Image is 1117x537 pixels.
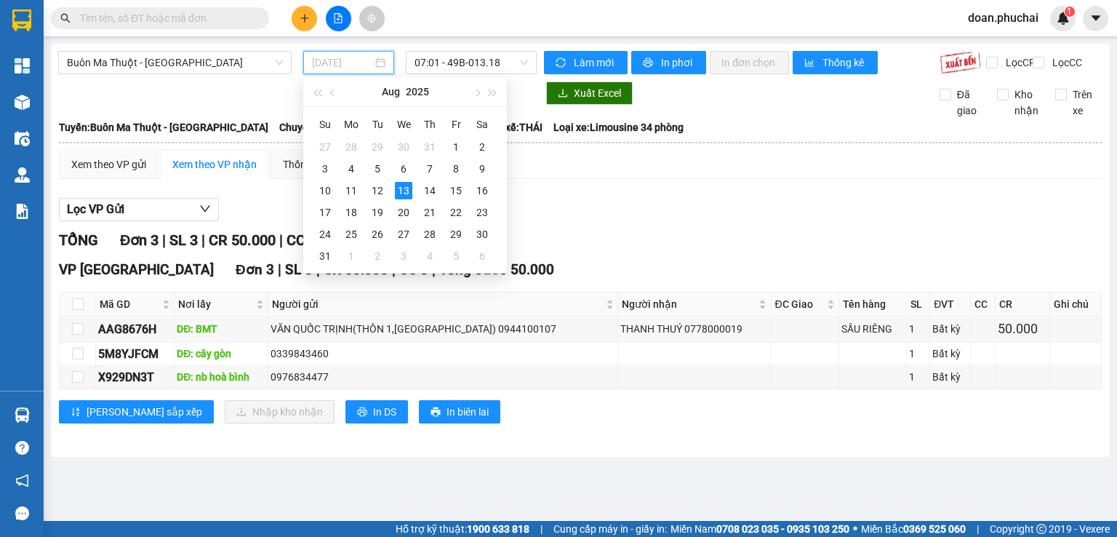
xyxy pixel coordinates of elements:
[98,345,172,363] div: 5M8YJFCM
[382,77,400,106] button: Aug
[209,231,276,249] span: CR 50.000
[333,13,343,23] span: file-add
[395,204,412,221] div: 20
[15,58,30,73] img: dashboard-icon
[469,180,495,202] td: 2025-08-16
[312,223,338,245] td: 2025-08-24
[977,521,979,537] span: |
[951,87,987,119] span: Đã giao
[661,55,694,71] span: In phơi
[338,113,364,136] th: Mo
[909,369,927,385] div: 1
[421,160,439,178] div: 7
[364,113,391,136] th: Tu
[421,247,439,265] div: 4
[391,180,417,202] td: 2025-08-13
[417,180,443,202] td: 2025-08-14
[338,223,364,245] td: 2025-08-25
[59,122,268,133] b: Tuyến: Buôn Ma Thuột - [GEOGRAPHIC_DATA]
[312,55,372,71] input: 13/08/2025
[1089,12,1102,25] span: caret-down
[467,523,529,535] strong: 1900 633 818
[357,407,367,418] span: printer
[367,13,377,23] span: aim
[316,247,334,265] div: 31
[312,180,338,202] td: 2025-08-10
[932,321,967,337] div: Bất kỳ
[98,320,172,338] div: AAG8676H
[793,51,878,74] button: bar-chartThống kê
[67,200,124,218] span: Lọc VP Gửi
[15,131,30,146] img: warehouse-icon
[670,521,849,537] span: Miền Nam
[447,226,465,243] div: 29
[96,366,175,389] td: X929DN3T
[343,138,360,156] div: 28
[15,506,29,520] span: message
[473,160,491,178] div: 9
[417,223,443,245] td: 2025-08-28
[364,223,391,245] td: 2025-08-26
[271,369,615,385] div: 0976834477
[100,296,159,312] span: Mã GD
[162,231,166,249] span: |
[67,52,283,73] span: Buôn Ma Thuột - Đà Lạt
[236,261,274,278] span: Đơn 3
[59,400,214,423] button: sort-ascending[PERSON_NAME] sắp xếp
[417,113,443,136] th: Th
[71,156,146,172] div: Xem theo VP gửi
[15,441,29,455] span: question-circle
[395,247,412,265] div: 3
[1067,87,1102,119] span: Trên xe
[643,57,655,69] span: printer
[369,204,386,221] div: 19
[71,407,81,418] span: sort-ascending
[1009,87,1044,119] span: Kho nhận
[279,231,283,249] span: |
[417,245,443,267] td: 2025-09-04
[316,204,334,221] div: 17
[556,57,568,69] span: sync
[177,321,265,337] div: DĐ: BMT
[861,521,966,537] span: Miền Bắc
[283,156,324,172] div: Thống kê
[292,6,317,31] button: plus
[574,85,621,101] span: Xuất Excel
[59,198,219,221] button: Lọc VP Gửi
[345,400,408,423] button: printerIn DS
[553,119,684,135] span: Loại xe: Limousine 34 phòng
[1083,6,1108,31] button: caret-down
[469,136,495,158] td: 2025-08-02
[316,182,334,199] div: 10
[177,369,265,385] div: DĐ: nb hoà bình
[839,293,907,317] th: Tên hàng
[225,400,335,423] button: downloadNhập kho nhận
[447,182,465,199] div: 15
[469,202,495,223] td: 2025-08-23
[312,136,338,158] td: 2025-07-27
[419,400,500,423] button: printerIn biên lai
[338,245,364,267] td: 2025-09-01
[431,407,441,418] span: printer
[443,223,469,245] td: 2025-08-29
[364,158,391,180] td: 2025-08-05
[443,113,469,136] th: Fr
[473,182,491,199] div: 16
[822,55,866,71] span: Thống kê
[553,521,667,537] span: Cung cấp máy in - giấy in:
[391,158,417,180] td: 2025-08-06
[447,138,465,156] div: 1
[395,226,412,243] div: 27
[364,136,391,158] td: 2025-07-29
[285,261,313,278] span: SL 3
[15,95,30,110] img: warehouse-icon
[909,346,927,362] div: 1
[443,180,469,202] td: 2025-08-15
[369,182,386,199] div: 12
[540,521,543,537] span: |
[489,119,543,135] span: Tài xế: THÁI
[622,296,756,312] span: Người nhận
[447,247,465,265] div: 5
[716,523,849,535] strong: 0708 023 035 - 0935 103 250
[338,136,364,158] td: 2025-07-28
